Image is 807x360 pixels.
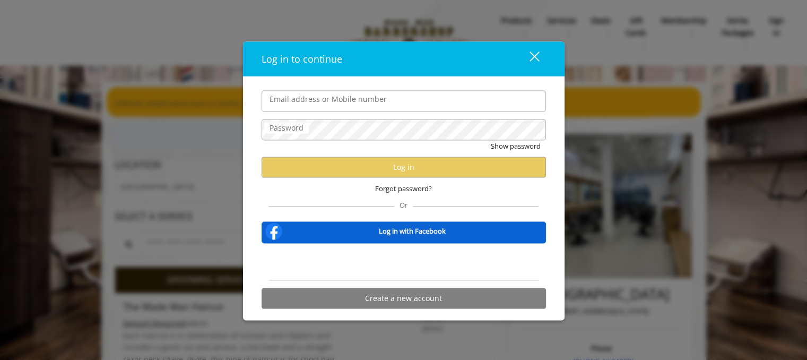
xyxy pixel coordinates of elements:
[394,200,413,209] span: Or
[262,288,546,308] button: Create a new account
[262,157,546,177] button: Log in
[262,52,342,65] span: Log in to continue
[375,183,432,194] span: Forgot password?
[264,93,392,105] label: Email address or Mobile number
[263,220,284,242] img: facebook-logo
[262,90,546,112] input: Email address or Mobile number
[264,122,309,133] label: Password
[338,250,470,273] iframe: Sign in with Google Button
[379,226,446,237] b: Log in with Facebook
[510,48,546,70] button: close dialog
[262,119,546,140] input: Password
[517,51,539,67] div: close dialog
[491,140,541,151] button: Show password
